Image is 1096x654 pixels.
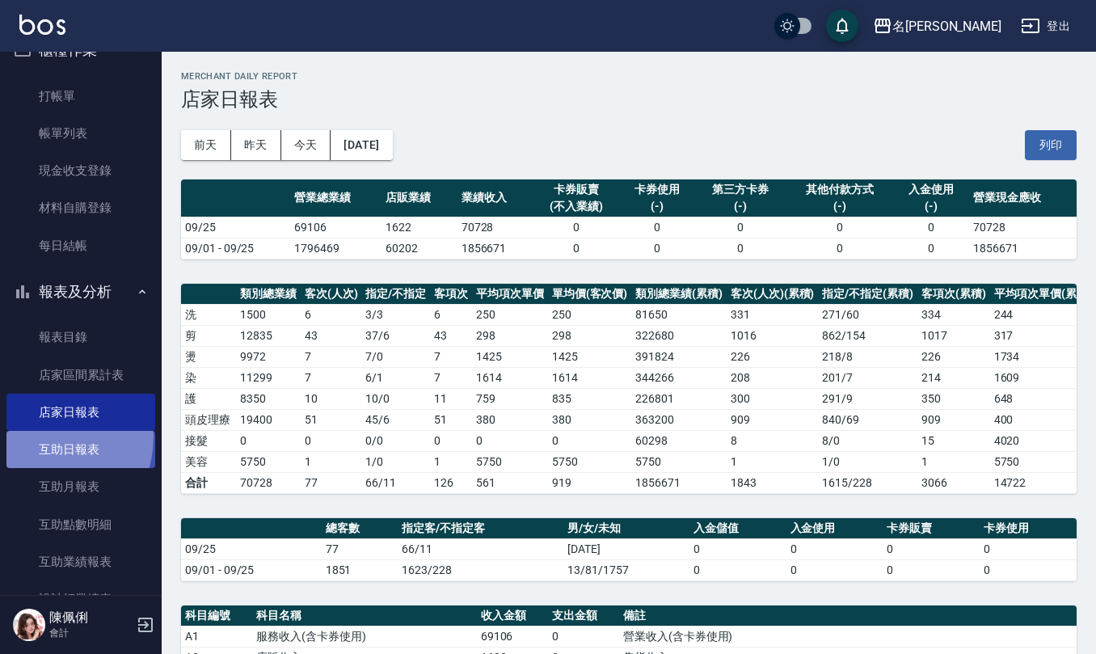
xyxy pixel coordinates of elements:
[548,605,619,627] th: 支出金額
[727,472,819,493] td: 1843
[361,472,430,493] td: 66/11
[181,451,236,472] td: 美容
[6,319,155,356] a: 報表目錄
[623,198,690,215] div: (-)
[917,430,990,451] td: 15
[236,325,301,346] td: 12835
[430,472,472,493] td: 126
[430,430,472,451] td: 0
[301,388,362,409] td: 10
[361,409,430,430] td: 45 / 6
[181,472,236,493] td: 合計
[786,238,894,259] td: 0
[322,559,398,580] td: 1851
[6,189,155,226] a: 材料自購登錄
[361,367,430,388] td: 6 / 1
[548,304,632,325] td: 250
[181,626,252,647] td: A1
[236,367,301,388] td: 11299
[631,451,727,472] td: 5750
[631,284,727,305] th: 類別總業績(累積)
[236,430,301,451] td: 0
[631,430,727,451] td: 60298
[917,367,990,388] td: 214
[631,346,727,367] td: 391824
[883,538,980,559] td: 0
[322,538,398,559] td: 77
[361,325,430,346] td: 37 / 6
[894,238,969,259] td: 0
[533,238,619,259] td: 0
[477,605,548,627] th: 收入金額
[980,559,1077,580] td: 0
[13,609,45,641] img: Person
[181,409,236,430] td: 頭皮理療
[472,451,548,472] td: 5750
[6,394,155,431] a: 店家日報表
[301,325,362,346] td: 43
[290,217,381,238] td: 69106
[969,179,1077,217] th: 營業現金應收
[252,605,477,627] th: 科目名稱
[6,468,155,505] a: 互助月報表
[695,217,786,238] td: 0
[181,179,1077,259] table: a dense table
[727,325,819,346] td: 1016
[6,506,155,543] a: 互助點數明細
[181,559,322,580] td: 09/01 - 09/25
[181,388,236,409] td: 護
[894,217,969,238] td: 0
[727,367,819,388] td: 208
[472,325,548,346] td: 298
[883,559,980,580] td: 0
[381,217,457,238] td: 1622
[689,559,786,580] td: 0
[727,346,819,367] td: 226
[331,130,392,160] button: [DATE]
[181,88,1077,111] h3: 店家日報表
[619,238,694,259] td: 0
[398,518,563,539] th: 指定客/不指定客
[181,238,290,259] td: 09/01 - 09/25
[917,325,990,346] td: 1017
[430,409,472,430] td: 51
[727,409,819,430] td: 909
[818,430,917,451] td: 8 / 0
[430,284,472,305] th: 客項次
[818,325,917,346] td: 862 / 154
[818,472,917,493] td: 1615/228
[631,304,727,325] td: 81650
[727,388,819,409] td: 300
[898,198,965,215] div: (-)
[430,304,472,325] td: 6
[790,198,890,215] div: (-)
[548,325,632,346] td: 298
[301,346,362,367] td: 7
[181,367,236,388] td: 染
[1025,130,1077,160] button: 列印
[472,388,548,409] td: 759
[790,181,890,198] div: 其他付款方式
[361,388,430,409] td: 10 / 0
[301,367,362,388] td: 7
[818,304,917,325] td: 271 / 60
[6,580,155,618] a: 設計師業績表
[969,238,1077,259] td: 1856671
[727,451,819,472] td: 1
[181,130,231,160] button: 前天
[786,217,894,238] td: 0
[236,304,301,325] td: 1500
[623,181,690,198] div: 卡券使用
[472,472,548,493] td: 561
[236,346,301,367] td: 9972
[301,409,362,430] td: 51
[472,430,548,451] td: 0
[49,626,132,640] p: 會計
[430,451,472,472] td: 1
[563,538,689,559] td: [DATE]
[6,357,155,394] a: 店家區間累計表
[231,130,281,160] button: 昨天
[883,518,980,539] th: 卡券販賣
[6,543,155,580] a: 互助業績報表
[548,626,619,647] td: 0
